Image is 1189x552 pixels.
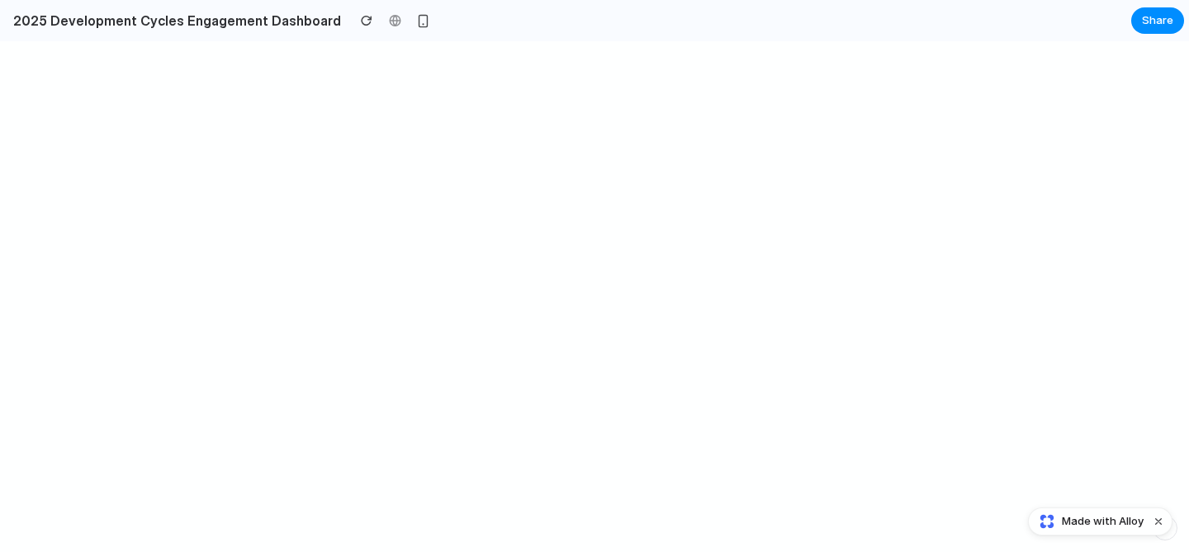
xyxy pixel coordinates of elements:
button: Dismiss watermark [1149,512,1168,531]
span: Made with Alloy [1062,513,1144,530]
a: Made with Alloy [1029,513,1145,530]
span: Share [1142,12,1173,29]
button: Share [1131,7,1184,34]
h2: 2025 Development Cycles Engagement Dashboard [7,11,341,31]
